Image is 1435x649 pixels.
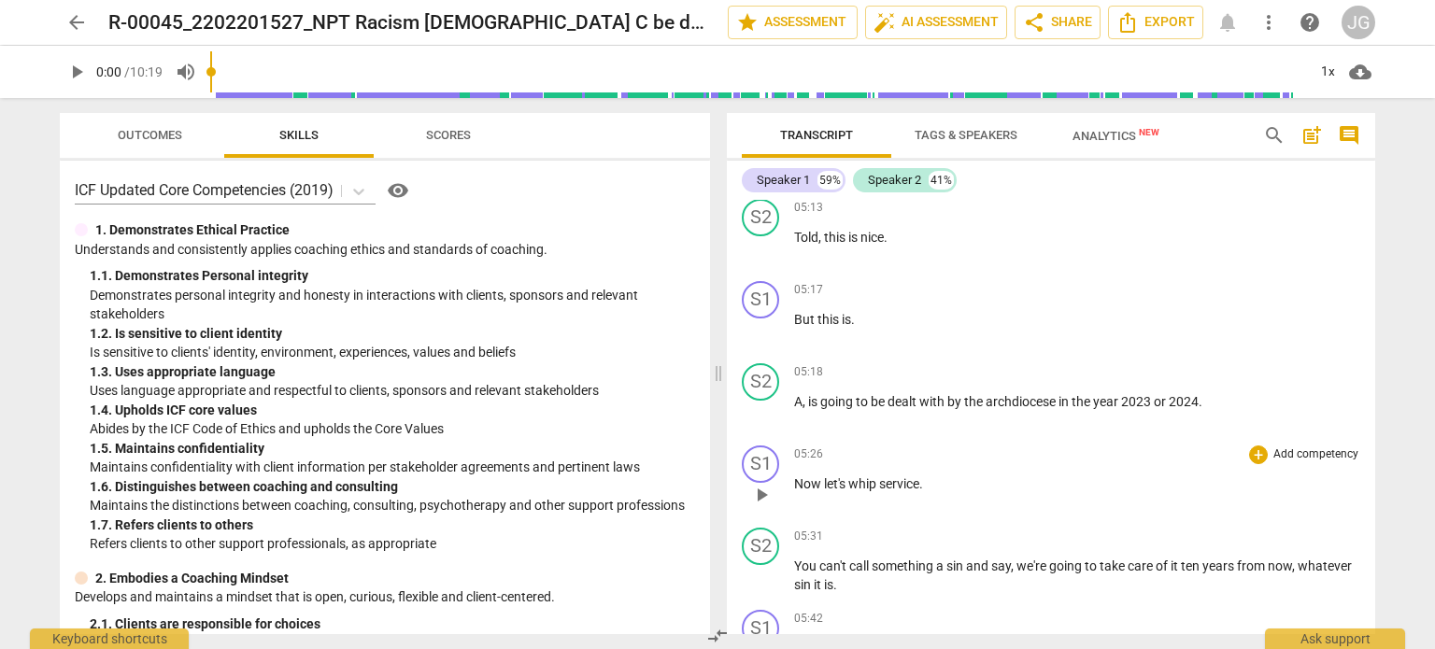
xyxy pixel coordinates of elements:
span: help [1299,11,1321,34]
span: sin [946,558,966,573]
button: Help [383,176,413,205]
span: can't [819,558,849,573]
span: call [849,558,872,573]
span: You [794,558,819,573]
span: we're [1016,558,1049,573]
div: 59% [817,171,843,190]
a: Help [1293,6,1327,39]
p: Demonstrates personal integrity and honesty in interactions with clients, sponsors and relevant s... [90,286,695,324]
div: Change speaker [742,363,779,401]
span: Share [1023,11,1092,34]
span: care [1128,558,1156,573]
span: play_arrow [65,61,88,83]
div: Change speaker [742,281,779,318]
span: compare_arrows [706,625,729,647]
span: , [803,394,808,409]
a: Help [376,176,413,205]
span: , [1292,558,1298,573]
div: Change speaker [742,199,779,236]
span: 05:13 [794,200,823,216]
span: , [1011,558,1016,573]
span: say [991,558,1011,573]
span: archdiocese [986,394,1058,409]
span: Assessment [736,11,849,34]
div: 1. 2. Is sensitive to client identity [90,324,695,344]
span: going [820,394,856,409]
span: volume_up [175,61,197,83]
span: Scores [426,128,471,142]
span: Transcript [780,128,853,142]
div: Change speaker [742,445,779,483]
div: Change speaker [742,528,779,565]
span: 05:26 [794,446,823,462]
span: search [1263,124,1286,147]
span: comment [1338,124,1360,147]
span: whip [848,476,879,491]
span: by [947,394,964,409]
span: the [1072,394,1093,409]
p: ICF Updated Core Competencies (2019) [75,179,334,201]
span: a [936,558,946,573]
span: Analytics [1073,129,1159,143]
span: cloud_download [1349,61,1371,83]
span: Tags & Speakers [915,128,1017,142]
span: But [794,312,817,327]
div: Speaker 2 [868,171,921,190]
span: Now [794,476,824,491]
span: dealt [888,394,919,409]
p: Abides by the ICF Code of Ethics and upholds the Core Values [90,419,695,439]
span: is [824,577,833,592]
button: JG [1342,6,1375,39]
div: 1. 7. Refers clients to others [90,515,695,535]
span: 05:17 [794,282,823,298]
button: AI Assessment [865,6,1007,39]
button: Volume [169,55,203,89]
span: arrow_back [65,11,88,34]
p: Understands and consistently applies coaching ethics and standards of coaching. [75,240,695,260]
button: Share [1015,6,1101,39]
div: 1. 6. Distinguishes between coaching and consulting [90,477,695,497]
div: 1. 4. Upholds ICF core values [90,401,695,420]
span: from [1237,558,1268,573]
span: 05:18 [794,364,823,380]
span: the [964,394,986,409]
span: nice [860,230,884,245]
span: Skills [279,128,319,142]
span: year [1093,394,1121,409]
span: sin [794,577,814,592]
p: 1. Demonstrates Ethical Practice [95,220,290,240]
span: / 10:19 [124,64,163,79]
p: 2. Embodies a Coaching Mindset [95,569,289,588]
button: Search [1259,120,1289,150]
span: visibility [387,179,409,202]
p: Maintains the distinctions between coaching, consulting, psychotherapy and other support professions [90,496,695,515]
span: . [851,312,855,327]
p: Is sensitive to clients' identity, environment, experiences, values and beliefs [90,343,695,362]
span: AI Assessment [874,11,999,34]
p: Develops and maintains a mindset that is open, curious, flexible and client-centered. [75,587,695,607]
span: . [833,577,837,592]
p: Maintains confidentiality with client information per stakeholder agreements and pertinent laws [90,458,695,477]
span: . [1199,394,1202,409]
span: Outcomes [118,128,182,142]
span: whatever [1298,558,1352,573]
span: take [1100,558,1128,573]
span: is [808,394,820,409]
button: Add summary [1297,120,1327,150]
span: ten [1181,558,1202,573]
span: more_vert [1257,11,1280,34]
button: Show/Hide comments [1334,120,1364,150]
span: play_arrow [750,484,773,506]
span: Told [794,230,818,245]
span: something [872,558,936,573]
div: 41% [929,171,954,190]
div: Change speaker [742,610,779,647]
div: 1. 1. Demonstrates Personal integrity [90,266,695,286]
div: Add outcome [1249,445,1268,464]
span: going [1049,558,1085,573]
span: with [919,394,947,409]
button: Assessment [728,6,858,39]
span: post_add [1300,124,1323,147]
div: 2. 1. Clients are responsible for choices [90,614,695,634]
